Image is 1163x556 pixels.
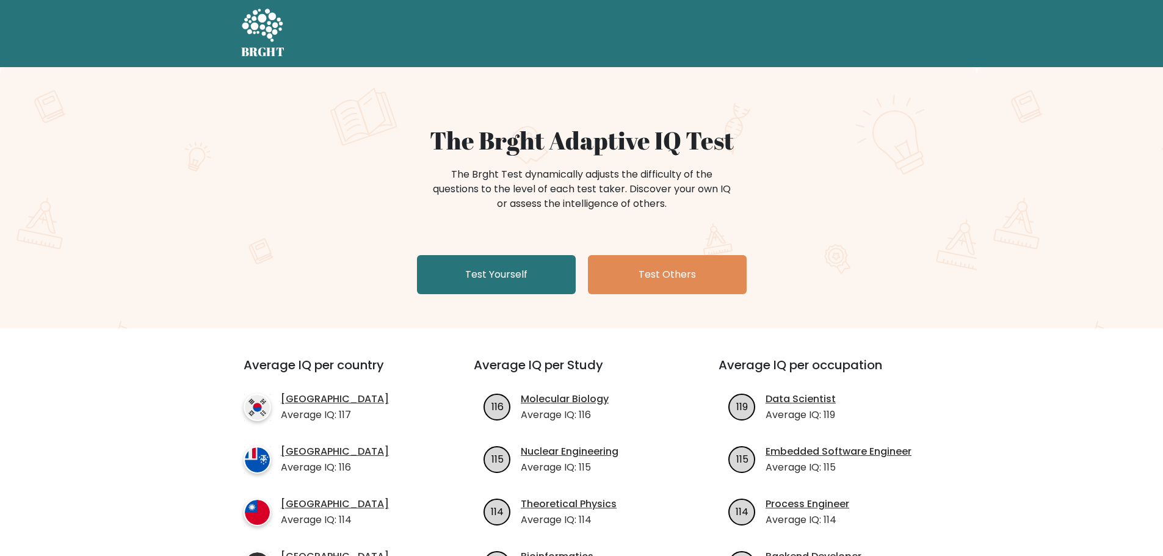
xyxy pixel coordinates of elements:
[244,358,430,387] h3: Average IQ per country
[281,408,389,422] p: Average IQ: 117
[281,392,389,406] a: [GEOGRAPHIC_DATA]
[521,513,617,527] p: Average IQ: 114
[736,452,748,466] text: 115
[736,504,748,518] text: 114
[244,446,271,474] img: country
[417,255,576,294] a: Test Yourself
[491,452,504,466] text: 115
[281,497,389,511] a: [GEOGRAPHIC_DATA]
[588,255,747,294] a: Test Others
[521,392,609,406] a: Molecular Biology
[521,497,617,511] a: Theoretical Physics
[491,504,504,518] text: 114
[521,444,618,459] a: Nuclear Engineering
[281,444,389,459] a: [GEOGRAPHIC_DATA]
[736,399,748,413] text: 119
[766,460,911,475] p: Average IQ: 115
[281,513,389,527] p: Average IQ: 114
[281,460,389,475] p: Average IQ: 116
[766,513,849,527] p: Average IQ: 114
[766,444,911,459] a: Embedded Software Engineer
[244,394,271,421] img: country
[766,392,836,406] a: Data Scientist
[491,399,504,413] text: 116
[766,408,836,422] p: Average IQ: 119
[719,358,934,387] h3: Average IQ per occupation
[241,45,285,59] h5: BRGHT
[474,358,689,387] h3: Average IQ per Study
[241,5,285,62] a: BRGHT
[521,408,609,422] p: Average IQ: 116
[521,460,618,475] p: Average IQ: 115
[244,499,271,526] img: country
[429,167,734,211] div: The Brght Test dynamically adjusts the difficulty of the questions to the level of each test take...
[284,126,880,155] h1: The Brght Adaptive IQ Test
[766,497,849,511] a: Process Engineer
